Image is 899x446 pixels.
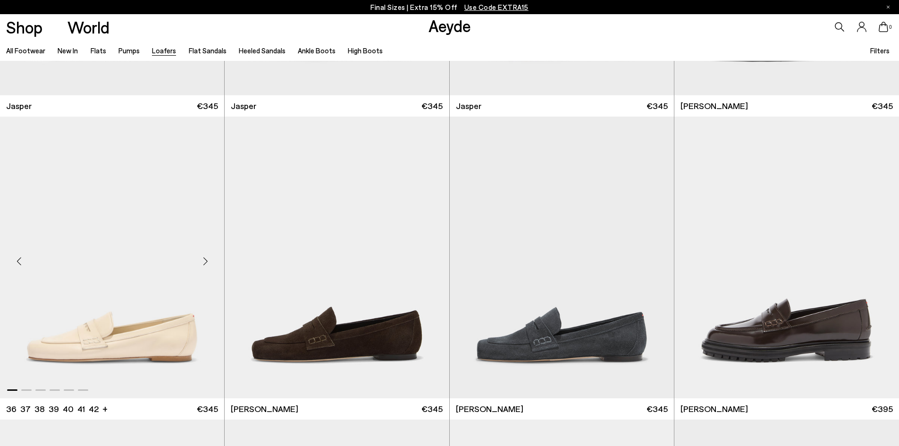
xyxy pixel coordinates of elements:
[450,117,674,398] img: Lana Suede Loafers
[5,247,33,275] div: Previous slide
[879,22,888,32] a: 0
[370,1,529,13] p: Final Sizes | Extra 15% Off
[872,403,893,415] span: €395
[681,100,748,112] span: [PERSON_NAME]
[348,46,383,55] a: High Boots
[225,398,449,420] a: [PERSON_NAME] €345
[197,100,218,112] span: €345
[6,46,45,55] a: All Footwear
[191,247,219,275] div: Next slide
[58,46,78,55] a: New In
[152,46,176,55] a: Loafers
[450,398,674,420] a: [PERSON_NAME] €345
[647,100,668,112] span: €345
[239,46,286,55] a: Heeled Sandals
[67,19,109,35] a: World
[421,100,443,112] span: €345
[6,19,42,35] a: Shop
[450,95,674,117] a: Jasper €345
[189,46,227,55] a: Flat Sandals
[102,402,108,415] li: +
[674,117,899,398] img: Leon Loafers
[197,403,218,415] span: €345
[63,403,74,415] li: 40
[647,403,668,415] span: €345
[118,46,140,55] a: Pumps
[421,403,443,415] span: €345
[6,100,32,112] span: Jasper
[77,403,85,415] li: 41
[49,403,59,415] li: 39
[89,403,99,415] li: 42
[888,25,893,30] span: 0
[231,403,298,415] span: [PERSON_NAME]
[231,100,256,112] span: Jasper
[456,403,523,415] span: [PERSON_NAME]
[456,100,481,112] span: Jasper
[674,95,899,117] a: [PERSON_NAME] €345
[6,403,17,415] li: 36
[872,100,893,112] span: €345
[91,46,106,55] a: Flats
[20,403,31,415] li: 37
[225,117,449,398] img: Lana Suede Loafers
[298,46,336,55] a: Ankle Boots
[6,403,96,415] ul: variant
[464,3,529,11] span: Navigate to /collections/ss25-final-sizes
[870,46,890,55] span: Filters
[674,398,899,420] a: [PERSON_NAME] €395
[428,16,471,35] a: Aeyde
[225,95,449,117] a: Jasper €345
[224,117,448,398] div: 2 / 6
[34,403,45,415] li: 38
[681,403,748,415] span: [PERSON_NAME]
[224,117,448,398] img: Lana Moccasin Loafers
